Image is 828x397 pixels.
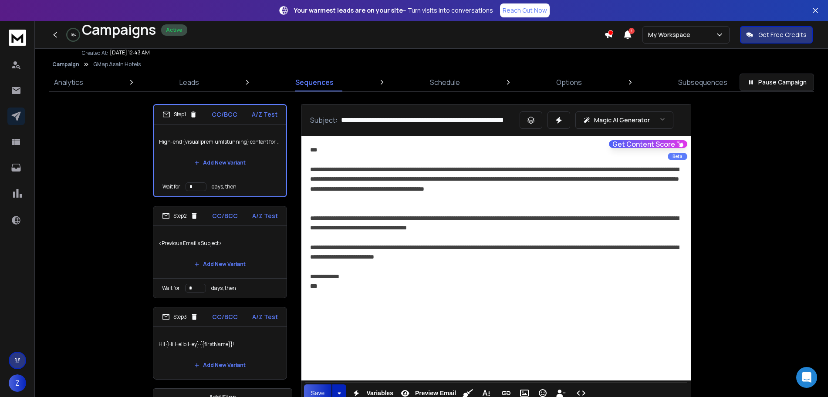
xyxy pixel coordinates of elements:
button: Campaign [52,61,79,68]
p: Subject: [310,116,338,124]
p: Created At: [82,50,108,57]
span: Preview Email [413,390,458,397]
p: A/Z Test [252,313,278,321]
button: Get Free Credits [740,26,813,44]
a: Leads [174,73,204,91]
p: 0 % [71,33,76,37]
div: Active [161,24,187,36]
span: Variables [365,390,395,397]
p: Analytics [54,78,83,86]
p: Wait for [162,183,180,190]
p: Schedule [430,78,460,86]
p: Options [556,78,582,86]
a: Subsequences [673,73,733,91]
p: <Previous Email's Subject> [159,231,281,256]
p: Subsequences [678,78,727,86]
a: Analytics [49,73,88,91]
button: Add New Variant [187,357,253,374]
p: GMap Asain Hotels [93,61,141,68]
button: Add New Variant [187,154,253,172]
p: Sequences [295,78,334,86]
li: Step1CC/BCCA/Z TestHigh-end {visual|premium|stunning} content for {{companyName}}Add New VariantW... [153,104,287,197]
p: High-end {visual|premium|stunning} content for {{companyName}} [159,130,281,154]
p: days, then [211,285,236,292]
div: Step 3 [162,313,198,321]
li: Step3CC/BCCA/Z TestHII {Hi|Hello|Hey} {{firstName}}!Add New Variant [153,307,287,380]
a: Options [551,73,587,91]
div: Beta [668,153,687,161]
button: Magic AI Generator [575,111,673,129]
div: Step 1 [162,111,197,118]
p: A/Z Test [252,110,277,119]
h1: Campaigns [82,22,156,38]
p: HII {Hi|Hello|Hey} {{firstName}}! [159,332,281,357]
button: Pause Campaign [740,74,814,91]
p: My Workspace [648,30,694,39]
p: A/Z Test [252,212,278,220]
button: Get Content Score [609,140,687,148]
p: [DATE] 12:43 AM [110,49,150,56]
p: Wait for [162,285,180,292]
p: days, then [212,183,237,190]
img: logo [9,30,26,46]
li: Step2CC/BCCA/Z Test<Previous Email's Subject>Add New VariantWait fordays, then [153,206,287,298]
p: Get Free Credits [758,30,807,39]
strong: Your warmest leads are on your site [294,6,403,14]
a: Reach Out Now [500,3,550,17]
p: Magic AI Generator [594,116,650,124]
p: CC/BCC [212,212,238,220]
p: Leads [179,78,199,86]
p: – Turn visits into conversations [294,6,493,15]
div: Step 2 [162,212,198,220]
a: Schedule [425,73,465,91]
div: Open Intercom Messenger [796,367,817,388]
button: Z [9,374,26,392]
p: CC/BCC [212,110,237,119]
button: Add New Variant [187,256,253,273]
p: CC/BCC [212,313,238,321]
a: Sequences [290,73,339,91]
span: 1 [629,28,635,34]
p: Reach Out Now [503,6,547,15]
